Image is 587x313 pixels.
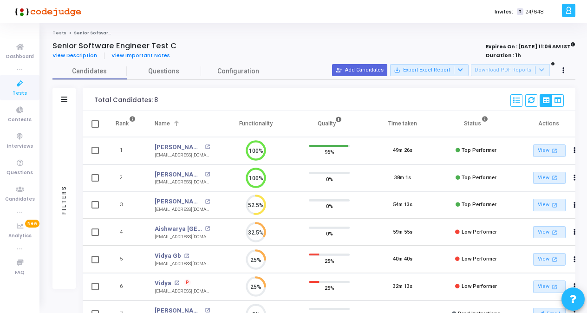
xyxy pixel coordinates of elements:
span: T [517,8,523,15]
button: Actions [568,253,581,266]
th: Actions [513,111,586,137]
div: Total Candidates: 8 [94,97,158,104]
div: 40m 40s [393,255,412,263]
div: [EMAIL_ADDRESS][DOMAIN_NAME] [155,206,210,213]
span: 0% [326,202,333,211]
span: View Description [52,52,97,59]
h4: Senior Software Engineer Test C [52,41,176,51]
span: Contests [8,116,32,124]
span: Low Performer [462,283,497,289]
div: Time taken [388,118,417,129]
td: 5 [106,246,145,273]
td: 3 [106,191,145,219]
th: Status [439,111,513,137]
mat-icon: open_in_new [551,283,559,291]
span: Senior Software Engineer Test C [74,30,150,36]
a: Aishwarya [GEOGRAPHIC_DATA] [155,224,202,234]
td: 6 [106,273,145,300]
span: New [25,220,39,228]
span: Configuration [217,66,259,76]
span: 0% [326,174,333,183]
mat-icon: open_in_new [205,199,210,204]
mat-icon: save_alt [394,67,400,73]
label: Invites: [495,8,513,16]
div: View Options [540,94,564,107]
span: Questions [7,169,33,177]
span: Interviews [7,143,33,150]
th: Quality [293,111,366,137]
a: View [533,172,566,184]
td: 4 [106,219,145,246]
a: [PERSON_NAME] [155,170,202,179]
a: View Description [52,52,104,59]
div: [EMAIL_ADDRESS][DOMAIN_NAME] [155,152,210,159]
span: Top Performer [462,202,496,208]
button: Actions [568,280,581,293]
a: View [533,226,566,239]
a: View [533,144,566,157]
mat-icon: open_in_new [551,255,559,263]
span: Low Performer [462,256,497,262]
th: Functionality [219,111,293,137]
span: Low Performer [462,229,497,235]
span: View Important Notes [111,52,170,59]
mat-icon: open_in_new [205,308,210,313]
span: P [186,279,189,287]
button: Export Excel Report [390,64,469,76]
span: Dashboard [6,53,34,61]
span: Questions [127,66,201,76]
span: Tests [13,90,27,98]
div: 54m 13s [393,201,412,209]
button: Add Candidates [332,64,387,76]
button: Actions [568,199,581,212]
nav: breadcrumb [52,30,575,36]
mat-icon: open_in_new [551,174,559,182]
span: FAQ [15,269,25,277]
mat-icon: open_in_new [205,144,210,150]
button: Actions [568,226,581,239]
div: Filters [60,149,68,251]
mat-icon: open_in_new [205,172,210,177]
span: 0% [326,229,333,238]
div: Name [155,118,170,129]
span: Analytics [8,232,32,240]
div: 38m 1s [394,174,411,182]
mat-icon: open_in_new [551,201,559,209]
span: 25% [325,256,334,265]
mat-icon: open_in_new [174,280,179,286]
div: 32m 13s [393,283,412,291]
a: Vidya Gb [155,251,181,261]
th: Rank [106,111,145,137]
a: View [533,280,566,293]
a: [PERSON_NAME] [155,197,202,206]
span: 24/648 [525,8,544,16]
strong: Duration : 1h [486,52,521,59]
button: Actions [568,144,581,157]
mat-icon: open_in_new [551,147,559,155]
span: Candidates [5,196,35,203]
span: Top Performer [462,175,496,181]
strong: Expires On : [DATE] 11:06 AM IST [486,40,575,51]
a: [PERSON_NAME] [155,143,202,152]
a: View [533,199,566,211]
a: Vidya [155,279,171,288]
td: 1 [106,137,145,164]
button: Actions [568,171,581,184]
mat-icon: person_add_alt [336,67,342,73]
div: [EMAIL_ADDRESS][DOMAIN_NAME] [155,288,210,295]
a: View Important Notes [104,52,177,59]
span: Candidates [52,66,127,76]
mat-icon: open_in_new [551,228,559,236]
div: [EMAIL_ADDRESS][DOMAIN_NAME] [155,234,210,241]
mat-icon: open_in_new [205,226,210,231]
a: Tests [52,30,66,36]
span: Top Performer [462,147,496,153]
td: 2 [106,164,145,192]
div: 49m 26s [393,147,412,155]
button: Download PDF Reports [471,64,550,76]
span: 95% [325,147,334,156]
span: 25% [325,283,334,293]
mat-icon: open_in_new [184,254,189,259]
